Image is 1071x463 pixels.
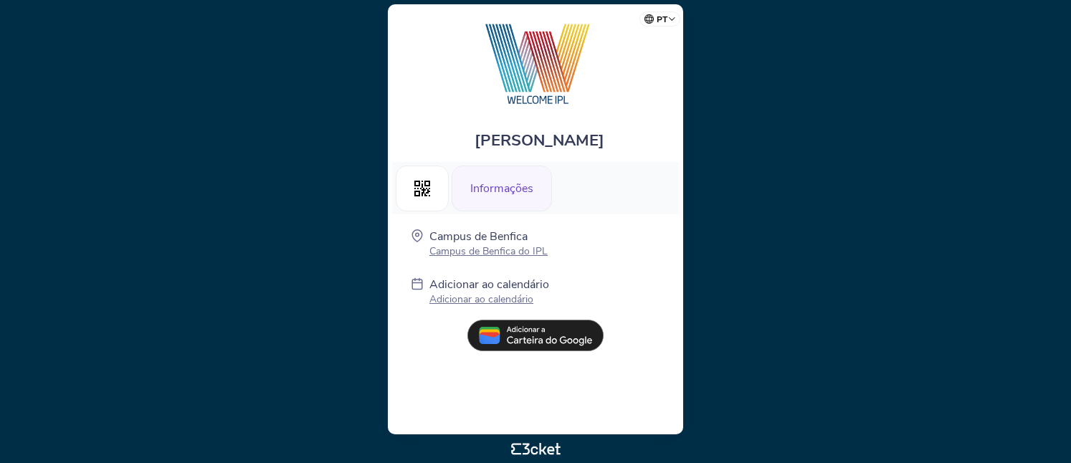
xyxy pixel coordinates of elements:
p: Adicionar ao calendário [429,292,549,306]
p: Adicionar ao calendário [429,277,549,292]
a: Campus de Benfica Campus de Benfica do IPL [429,229,548,258]
span: [PERSON_NAME] [475,130,604,151]
a: Informações [452,179,552,195]
img: Welcome IPL 2025 [457,19,614,108]
p: Campus de Benfica do IPL [429,244,548,258]
p: Campus de Benfica [429,229,548,244]
a: Adicionar ao calendário Adicionar ao calendário [429,277,549,309]
img: pt_add_to_google_wallet.13e59062.svg [467,320,604,351]
div: Informações [452,166,552,211]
